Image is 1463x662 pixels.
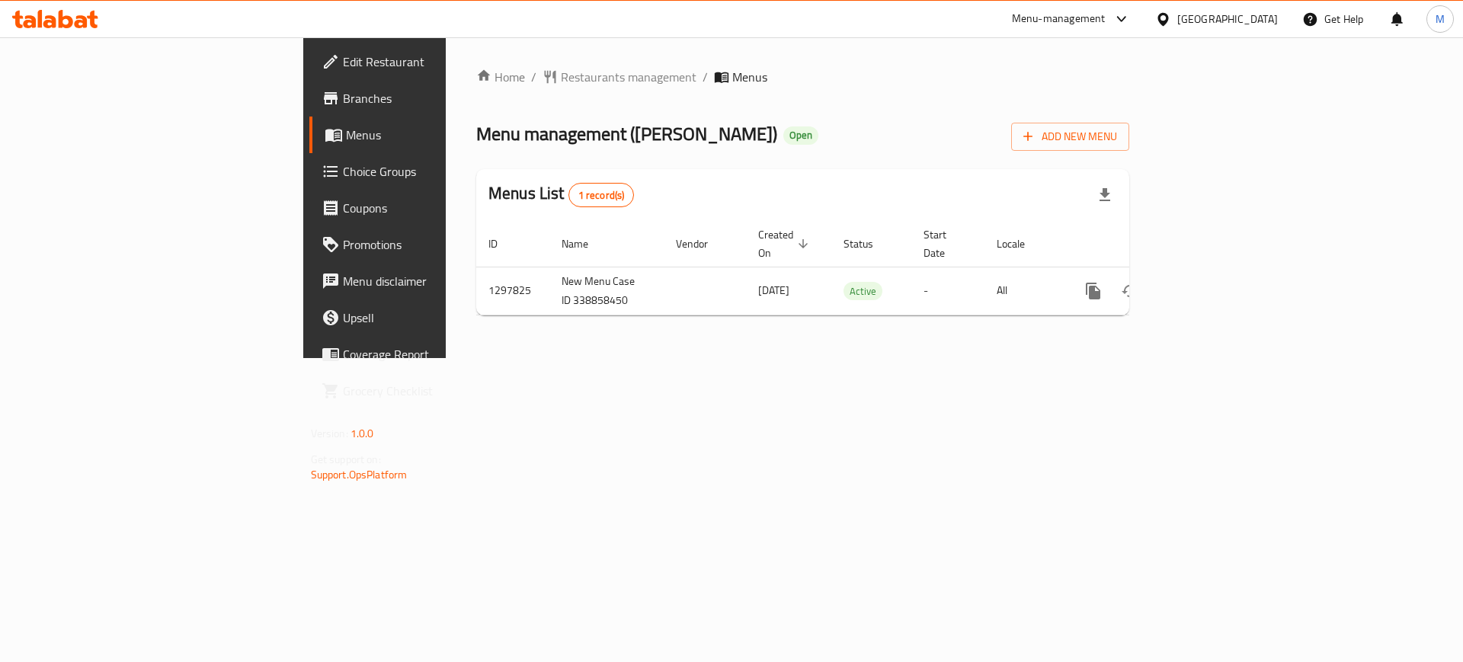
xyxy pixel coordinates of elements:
button: Change Status [1112,273,1148,309]
span: Menu management ( [PERSON_NAME] ) [476,117,777,151]
span: Coverage Report [343,345,536,363]
a: Coverage Report [309,336,548,373]
span: Promotions [343,235,536,254]
td: New Menu Case ID 338858450 [549,267,664,315]
td: All [984,267,1063,315]
span: Grocery Checklist [343,382,536,400]
h2: Menus List [488,182,634,207]
a: Upsell [309,299,548,336]
span: Active [844,283,882,300]
a: Support.OpsPlatform [311,465,408,485]
a: Menu disclaimer [309,263,548,299]
a: Coupons [309,190,548,226]
span: Vendor [676,235,728,253]
div: Export file [1087,177,1123,213]
a: Edit Restaurant [309,43,548,80]
button: Add New Menu [1011,123,1129,151]
a: Branches [309,80,548,117]
span: Coupons [343,199,536,217]
div: [GEOGRAPHIC_DATA] [1177,11,1278,27]
a: Promotions [309,226,548,263]
span: Menus [732,68,767,86]
span: Menus [346,126,536,144]
th: Actions [1063,221,1234,267]
span: Add New Menu [1023,127,1117,146]
a: Restaurants management [543,68,696,86]
div: Active [844,282,882,300]
span: Branches [343,89,536,107]
span: ID [488,235,517,253]
a: Grocery Checklist [309,373,548,409]
span: Restaurants management [561,68,696,86]
td: - [911,267,984,315]
span: 1.0.0 [351,424,374,443]
span: Menu disclaimer [343,272,536,290]
table: enhanced table [476,221,1234,315]
span: M [1436,11,1445,27]
a: Menus [309,117,548,153]
span: Choice Groups [343,162,536,181]
span: Version: [311,424,348,443]
div: Total records count [568,183,635,207]
span: Start Date [924,225,966,262]
span: Name [562,235,608,253]
li: / [703,68,708,86]
nav: breadcrumb [476,68,1129,86]
div: Menu-management [1012,10,1106,28]
a: Choice Groups [309,153,548,190]
span: Get support on: [311,449,381,469]
span: Locale [997,235,1045,253]
span: [DATE] [758,280,789,300]
button: more [1075,273,1112,309]
span: Upsell [343,309,536,327]
span: 1 record(s) [569,188,634,203]
span: Open [783,129,818,142]
span: Edit Restaurant [343,53,536,71]
span: Status [844,235,893,253]
div: Open [783,126,818,145]
span: Created On [758,225,813,262]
